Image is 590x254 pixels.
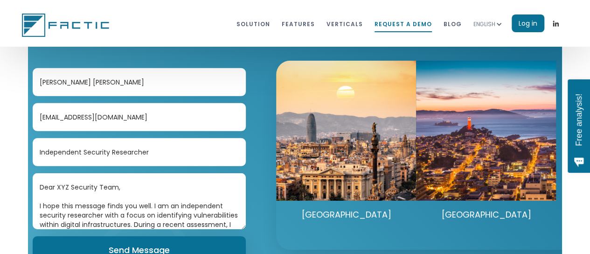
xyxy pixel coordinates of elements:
[416,201,556,219] div: [GEOGRAPHIC_DATA]
[236,15,270,32] a: Solution
[33,68,246,96] input: Write your name
[473,9,512,38] div: ENGLISH
[33,103,246,131] input: Write your email
[444,15,462,32] a: blog
[375,15,432,32] a: REQUEST A DEMO
[276,201,416,219] div: [GEOGRAPHIC_DATA]
[326,15,363,32] a: VERTICALS
[512,14,544,32] a: Log in
[33,138,246,166] input: Subject
[282,15,315,32] a: features
[473,20,495,29] div: ENGLISH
